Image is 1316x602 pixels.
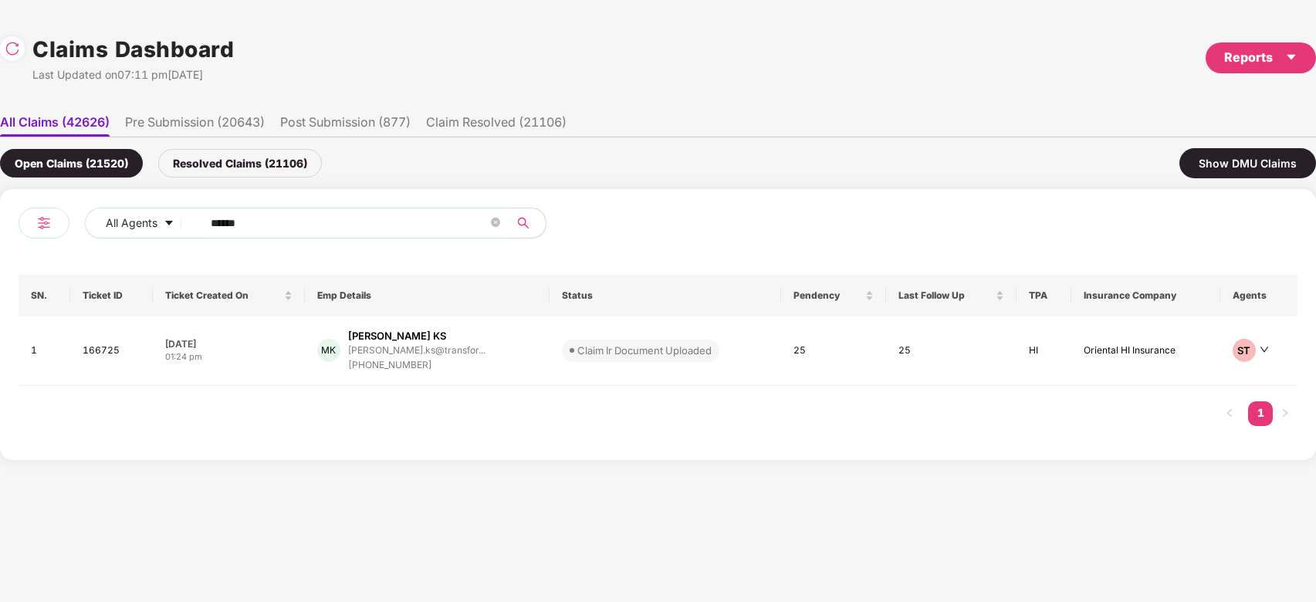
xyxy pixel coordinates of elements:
[165,350,293,364] div: 01:24 pm
[1273,401,1297,426] button: right
[305,275,550,316] th: Emp Details
[1225,408,1234,418] span: left
[1071,316,1220,386] td: Oriental HI Insurance
[577,343,712,358] div: Claim Ir Document Uploaded
[1248,401,1273,426] li: 1
[5,41,20,56] img: svg+xml;base64,PHN2ZyBpZD0iUmVsb2FkLTMyeDMyIiB4bWxucz0iaHR0cDovL3d3dy53My5vcmcvMjAwMC9zdmciIHdpZH...
[158,149,322,178] div: Resolved Claims (21106)
[164,218,174,230] span: caret-down
[1220,275,1297,316] th: Agents
[1017,316,1071,386] td: HI
[32,66,234,83] div: Last Updated on 07:11 pm[DATE]
[1248,401,1273,424] a: 1
[491,218,500,227] span: close-circle
[70,275,153,316] th: Ticket ID
[508,217,538,229] span: search
[508,208,546,238] button: search
[35,214,53,232] img: svg+xml;base64,PHN2ZyB4bWxucz0iaHR0cDovL3d3dy53My5vcmcvMjAwMC9zdmciIHdpZHRoPSIyNCIgaGVpZ2h0PSIyNC...
[1260,345,1269,354] span: down
[886,275,1017,316] th: Last Follow Up
[1233,339,1256,362] div: ST
[1017,275,1071,316] th: TPA
[348,329,446,343] div: [PERSON_NAME] KS
[125,114,265,137] li: Pre Submission (20643)
[85,208,208,238] button: All Agentscaret-down
[793,289,862,302] span: Pendency
[781,316,886,386] td: 25
[153,275,305,316] th: Ticket Created On
[1285,51,1297,63] span: caret-down
[317,339,340,362] div: MK
[886,316,1017,386] td: 25
[1071,275,1220,316] th: Insurance Company
[280,114,411,137] li: Post Submission (877)
[106,215,157,232] span: All Agents
[19,316,70,386] td: 1
[1224,48,1297,67] div: Reports
[70,316,153,386] td: 166725
[165,337,293,350] div: [DATE]
[1179,148,1316,178] div: Show DMU Claims
[426,114,567,137] li: Claim Resolved (21106)
[1280,408,1290,418] span: right
[1273,401,1297,426] li: Next Page
[19,275,70,316] th: SN.
[898,289,993,302] span: Last Follow Up
[550,275,781,316] th: Status
[781,275,886,316] th: Pendency
[491,216,500,231] span: close-circle
[348,358,485,373] div: [PHONE_NUMBER]
[165,289,281,302] span: Ticket Created On
[1217,401,1242,426] li: Previous Page
[348,345,485,355] div: [PERSON_NAME].ks@transfor...
[1217,401,1242,426] button: left
[32,32,234,66] h1: Claims Dashboard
